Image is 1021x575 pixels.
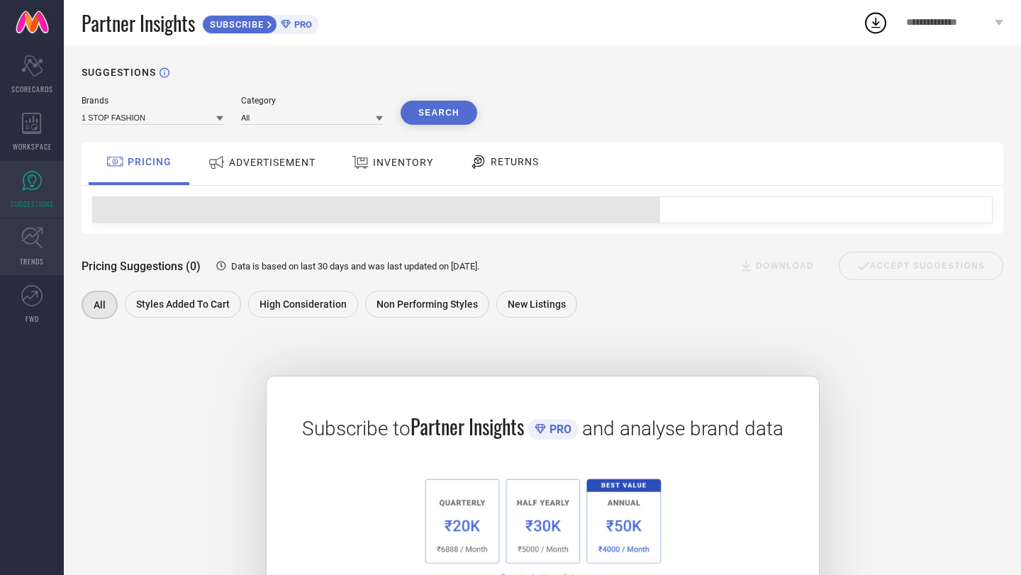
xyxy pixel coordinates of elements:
span: SUGGESTIONS [11,199,54,209]
div: Open download list [863,10,888,35]
span: ADVERTISEMENT [229,157,316,168]
div: Accept Suggestions [839,252,1003,280]
div: Category [241,96,383,106]
span: Data is based on last 30 days and was last updated on [DATE] . [231,261,479,272]
span: PRO [546,423,571,436]
div: Brands [82,96,223,106]
span: New Listings [508,298,566,310]
span: SUBSCRIBE [203,19,267,30]
span: Partner Insights [411,412,524,441]
span: FWD [26,313,39,324]
span: All [94,299,106,311]
span: Pricing Suggestions (0) [82,259,201,273]
span: PRO [291,19,312,30]
span: INVENTORY [373,157,433,168]
button: Search [401,101,477,125]
span: High Consideration [260,298,347,310]
span: Styles Added To Cart [136,298,230,310]
span: RETURNS [491,156,539,167]
span: and analyse brand data [582,417,783,440]
span: Non Performing Styles [376,298,478,310]
a: SUBSCRIBEPRO [202,11,319,34]
span: Subscribe to [302,417,411,440]
span: SCORECARDS [11,84,53,94]
span: PRICING [128,156,172,167]
span: WORKSPACE [13,141,52,152]
h1: SUGGESTIONS [82,67,156,78]
span: TRENDS [20,256,44,267]
span: Partner Insights [82,9,195,38]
